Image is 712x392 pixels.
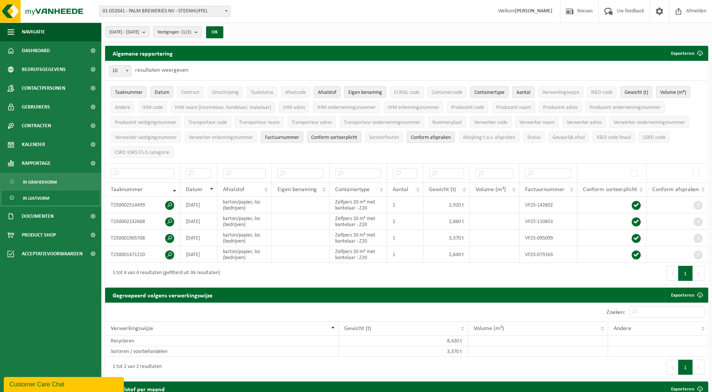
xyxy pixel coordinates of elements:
[151,86,173,98] button: DatumDatum: Activate to sort
[666,360,678,375] button: Previous
[463,135,515,140] span: Afwijking t.o.v. afspraken
[185,131,257,143] button: Verwerker erkenningsnummerVerwerker erkenningsnummer: Activate to sort
[538,86,583,98] button: VerwerkingswijzeVerwerkingswijze: Activate to sort
[515,116,559,128] button: Verwerker naamVerwerker naam: Activate to sort
[583,187,637,193] span: Conform sorteerplicht
[542,90,579,95] span: Verwerkingswijze
[99,6,230,17] span: 01-052041 - PALM BREWERIES NV - STEENHUFFEL
[525,187,564,193] span: Factuurnummer
[265,135,299,140] span: Factuurnummer
[180,230,217,246] td: [DATE]
[665,288,707,303] a: Exporteren
[188,120,227,125] span: Transporteur code
[348,90,382,95] span: Eigen benaming
[567,120,602,125] span: Verwerker adres
[105,26,149,38] button: [DATE] - [DATE]
[288,116,336,128] button: Transporteur adresTransporteur adres: Activate to sort
[597,135,631,140] span: R&D code finaal
[105,246,180,263] td: T250001471210
[339,336,468,346] td: 8,420 t
[115,90,143,95] span: Taaknummer
[660,90,686,95] span: Volume (m³)
[111,116,181,128] button: Producent vestigingsnummerProducent vestigingsnummer: Activate to sort
[344,86,386,98] button: Eigen benamingEigen benaming: Activate to sort
[423,230,470,246] td: 3,370 t
[239,120,280,125] span: Transporteur naam
[115,150,169,155] span: CSRD ESRS E5-5 categorie
[22,60,66,79] span: Bedrijfsgegevens
[335,187,370,193] span: Containertype
[428,86,467,98] button: ContainercodeContainercode: Activate to sort
[22,135,45,154] span: Kalender
[217,213,272,230] td: karton/papier, los (bedrijven)
[22,98,50,116] span: Gebruikers
[563,116,606,128] button: Verwerker adresVerwerker adres: Activate to sort
[652,187,699,193] span: Conform afspraken
[539,101,582,113] button: Producent adresProducent adres: Activate to sort
[109,267,220,280] div: 1 tot 4 van 4 resultaten (gefilterd uit 36 resultaten)
[314,86,340,98] button: AfvalstofAfvalstof: Activate to sort
[223,187,244,193] span: Afvalstof
[693,360,704,375] button: Next
[181,30,191,35] count: (1/2)
[22,244,83,263] span: Acceptatievoorwaarden
[620,86,652,98] button: Gewicht (t)Gewicht (t): Activate to sort
[610,116,689,128] button: Verwerker ondernemingsnummerVerwerker ondernemingsnummer: Activate to sort
[423,246,470,263] td: 2,640 t
[428,116,466,128] button: NummerplaatNummerplaat: Activate to sort
[432,120,462,125] span: Nummerplaat
[447,101,488,113] button: Producent codeProducent code: Activate to sort
[2,175,99,189] a: In grafiekvorm
[548,131,589,143] button: Gevaarlijk afval : Activate to sort
[474,120,507,125] span: Verwerker code
[423,197,470,213] td: 2,920 t
[519,213,577,230] td: VF25-110853
[153,26,202,38] button: Vestigingen(1/2)
[111,326,153,332] span: Verwerkingswijze
[586,101,665,113] button: Producent ondernemingsnummerProducent ondernemingsnummer: Activate to sort
[105,346,339,357] td: Sorteren / voorbehandelen
[665,46,707,61] button: Exporteren
[217,230,272,246] td: karton/papier, los (bedrijven)
[105,197,180,213] td: T250002514499
[281,86,310,98] button: AfvalcodeAfvalcode: Activate to sort
[330,197,387,213] td: Zelfpers 20 m³ met kantelaar - Z20
[643,135,665,140] span: CSRD code
[330,246,387,263] td: Zelfpers 20 m³ met kantelaar - Z20
[365,131,403,143] button: SorteerfoutenSorteerfouten: Activate to sort
[339,346,468,357] td: 3,370 t
[519,246,577,263] td: VF25-079163
[22,23,45,41] span: Navigatie
[208,86,243,98] button: OmschrijvingOmschrijving: Activate to sort
[474,326,504,332] span: Volume (m³)
[22,116,51,135] span: Contracten
[519,230,577,246] td: VF25-095099
[639,131,670,143] button: CSRD codeCSRD code: Activate to sort
[678,360,693,375] button: 1
[411,135,451,140] span: Conform afspraken
[111,131,181,143] button: Verwerker vestigingsnummerVerwerker vestigingsnummer: Activate to sort
[476,187,506,193] span: Volume (m³)
[614,326,631,332] span: Andere
[543,105,578,110] span: Producent adres
[105,213,180,230] td: T250002232668
[111,187,143,193] span: Taaknummer
[111,146,173,158] button: CSRD ESRS E5-5 categorieCSRD ESRS E5-5 categorie: Activate to sort
[261,131,303,143] button: FactuurnummerFactuurnummer: Activate to sort
[181,90,200,95] span: Contract
[516,90,530,95] span: Aantal
[388,105,439,110] span: IHM erkenningsnummer
[115,135,177,140] span: Verwerker vestigingsnummer
[340,116,424,128] button: Transporteur ondernemingsnummerTransporteur ondernemingsnummer : Activate to sort
[177,86,204,98] button: ContractContract: Activate to sort
[387,213,423,230] td: 1
[115,120,176,125] span: Producent vestigingsnummer
[474,90,504,95] span: Containertype
[407,131,455,143] button: Conform afspraken : Activate to sort
[155,90,169,95] span: Datum
[22,154,51,173] span: Rapportage
[369,135,399,140] span: Sorteerfouten
[22,41,50,60] span: Dashboard
[307,131,361,143] button: Conform sorteerplicht : Activate to sort
[587,86,617,98] button: R&D codeR&amp;D code: Activate to sort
